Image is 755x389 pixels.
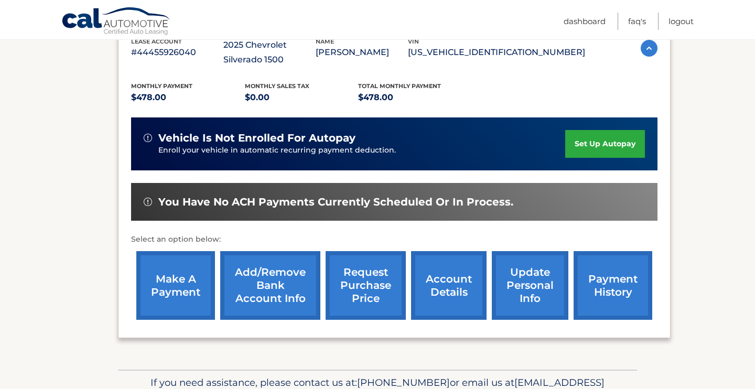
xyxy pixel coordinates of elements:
span: vehicle is not enrolled for autopay [158,132,355,145]
a: make a payment [136,251,215,320]
p: $0.00 [245,90,359,105]
span: lease account [131,38,182,45]
a: FAQ's [628,13,646,30]
a: Add/Remove bank account info [220,251,320,320]
span: vin [408,38,419,45]
p: 2025 Chevrolet Silverado 1500 [223,38,316,67]
p: $478.00 [358,90,472,105]
p: [PERSON_NAME] [316,45,408,60]
a: account details [411,251,487,320]
span: name [316,38,334,45]
a: request purchase price [326,251,406,320]
span: Monthly sales Tax [245,82,309,90]
a: payment history [574,251,652,320]
img: alert-white.svg [144,134,152,142]
a: update personal info [492,251,568,320]
span: Monthly Payment [131,82,192,90]
span: Total Monthly Payment [358,82,441,90]
span: [PHONE_NUMBER] [357,376,450,388]
p: Select an option below: [131,233,657,246]
p: [US_VEHICLE_IDENTIFICATION_NUMBER] [408,45,585,60]
p: $478.00 [131,90,245,105]
a: Logout [668,13,694,30]
a: set up autopay [565,130,645,158]
p: Enroll your vehicle in automatic recurring payment deduction. [158,145,565,156]
a: Dashboard [564,13,606,30]
img: alert-white.svg [144,198,152,206]
img: accordion-active.svg [641,40,657,57]
p: #44455926040 [131,45,223,60]
span: You have no ACH payments currently scheduled or in process. [158,196,513,209]
a: Cal Automotive [61,7,171,37]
